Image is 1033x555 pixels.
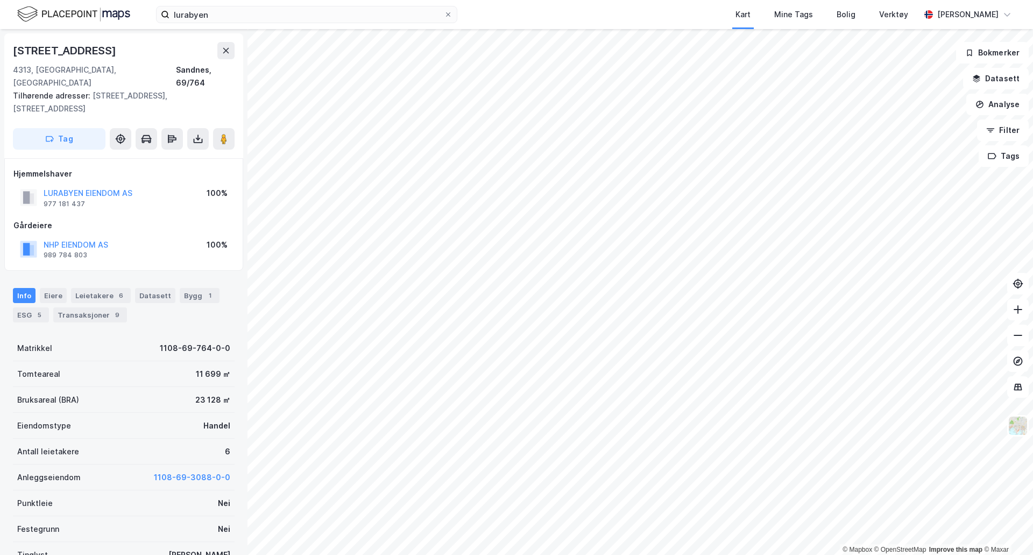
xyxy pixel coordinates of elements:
div: [STREET_ADDRESS] [13,42,118,59]
div: 977 181 437 [44,200,85,208]
div: Antall leietakere [17,445,79,458]
input: Søk på adresse, matrikkel, gårdeiere, leietakere eller personer [169,6,444,23]
div: Nei [218,523,230,536]
div: Matrikkel [17,342,52,355]
div: 6 [116,290,126,301]
div: [PERSON_NAME] [937,8,999,21]
div: Punktleie [17,497,53,510]
div: 100% [207,187,228,200]
div: Eiendomstype [17,419,71,432]
button: Bokmerker [956,42,1029,64]
div: Eiere [40,288,67,303]
div: 1108-69-764-0-0 [160,342,230,355]
div: Kart [735,8,751,21]
div: Bruksareal (BRA) [17,394,79,406]
div: Sandnes, 69/764 [176,64,235,89]
button: 1108-69-3088-0-0 [154,471,230,484]
div: Nei [218,497,230,510]
div: 4313, [GEOGRAPHIC_DATA], [GEOGRAPHIC_DATA] [13,64,176,89]
div: Tomteareal [17,368,60,381]
div: [STREET_ADDRESS], [STREET_ADDRESS] [13,89,226,115]
div: Bolig [837,8,855,21]
div: Datasett [135,288,175,303]
div: Verktøy [879,8,908,21]
div: 100% [207,238,228,251]
div: Info [13,288,36,303]
button: Tags [979,145,1029,167]
div: Festegrunn [17,523,59,536]
button: Analyse [966,94,1029,115]
div: 23 128 ㎡ [195,394,230,406]
button: Datasett [963,68,1029,89]
div: 1 [204,290,215,301]
div: 6 [225,445,230,458]
div: Anleggseiendom [17,471,81,484]
div: 5 [34,310,45,320]
span: Tilhørende adresser: [13,91,93,100]
div: Handel [203,419,230,432]
a: Improve this map [929,546,982,553]
a: Mapbox [843,546,872,553]
div: Hjemmelshaver [13,167,234,180]
div: Mine Tags [774,8,813,21]
button: Tag [13,128,105,150]
div: 989 784 803 [44,251,87,259]
img: Z [1008,416,1028,436]
div: 11 699 ㎡ [196,368,230,381]
div: Transaksjoner [53,307,127,322]
a: OpenStreetMap [874,546,926,553]
div: Gårdeiere [13,219,234,232]
div: Bygg [180,288,220,303]
div: 9 [112,310,123,320]
div: Leietakere [71,288,131,303]
button: Filter [977,120,1029,141]
iframe: Chat Widget [979,503,1033,555]
div: Kontrollprogram for chat [979,503,1033,555]
img: logo.f888ab2527a4732fd821a326f86c7f29.svg [17,5,130,24]
div: ESG [13,307,49,322]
